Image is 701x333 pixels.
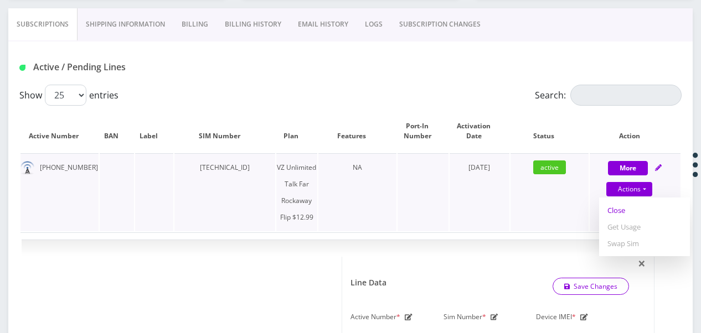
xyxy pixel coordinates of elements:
label: Active Number [350,309,400,325]
button: More [608,161,648,175]
label: Search: [535,85,682,106]
td: VZ Unlimited Talk Far Rockaway Flip $12.99 [276,153,317,231]
select: Showentries [45,85,86,106]
td: [PHONE_NUMBER] [20,153,99,231]
th: SIM Number: activate to sort column ascending [174,110,275,152]
a: SUBSCRIPTION CHANGES [391,8,489,40]
a: EMAIL HISTORY [290,8,357,40]
a: Get Usage [599,218,690,235]
a: Subscriptions [8,8,78,40]
th: Active Number: activate to sort column ascending [20,110,99,152]
th: Features: activate to sort column ascending [318,110,396,152]
a: Billing History [217,8,290,40]
th: Activation Date: activate to sort column ascending [450,110,509,152]
span: [DATE] [468,163,490,172]
button: Save Changes [553,278,630,295]
a: Billing [173,8,217,40]
h1: Line Data [350,278,386,288]
td: NA [318,153,396,231]
th: Label: activate to sort column ascending [135,110,174,152]
span: active [533,160,566,174]
label: Sim Number [444,309,486,325]
th: Action: activate to sort column ascending [590,110,681,152]
a: Close [599,202,690,218]
a: Actions [606,182,652,196]
a: Swap Sim [599,235,690,252]
img: Active / Pending Lines [19,65,25,71]
th: Status: activate to sort column ascending [511,110,589,152]
th: BAN: activate to sort column ascending [100,110,134,152]
label: Device IMEI [536,309,576,325]
th: Plan: activate to sort column ascending [276,110,317,152]
a: LOGS [357,8,391,40]
h1: Active / Pending Lines [19,62,229,72]
img: default.png [20,161,34,175]
div: Actions [599,197,690,256]
input: Search: [570,85,682,106]
a: Save Changes [553,278,630,295]
label: Show entries [19,85,118,106]
td: [TECHNICAL_ID] [174,153,275,231]
th: Port-In Number: activate to sort column ascending [398,110,449,152]
a: Shipping Information [78,8,173,40]
span: × [638,254,646,272]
